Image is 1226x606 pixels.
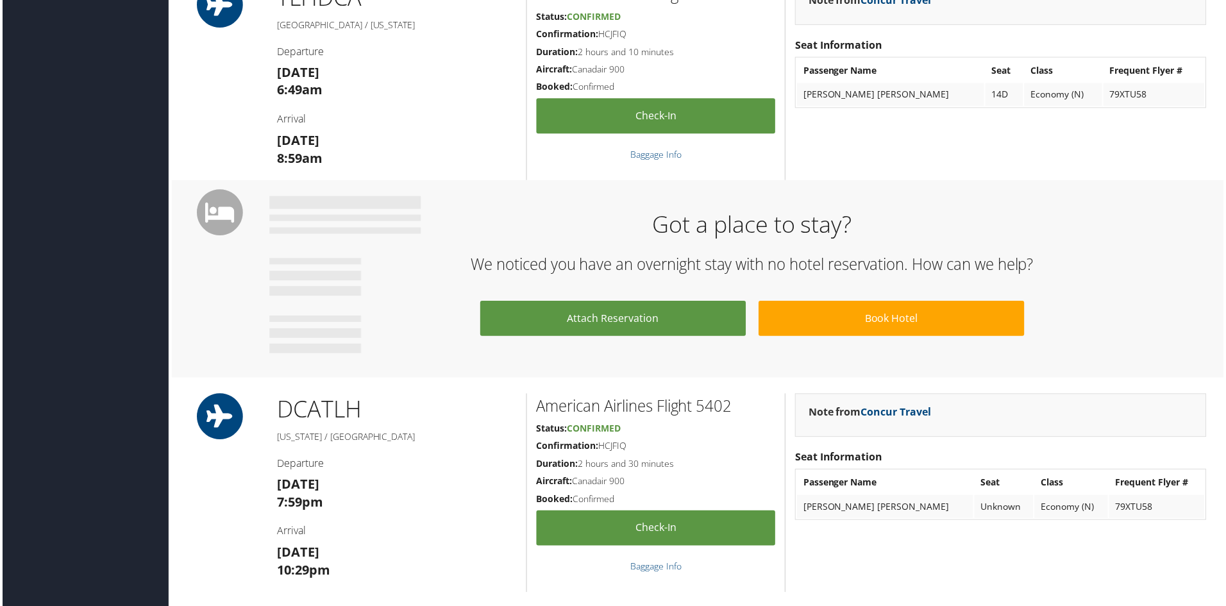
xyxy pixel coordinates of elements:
a: Concur Travel [862,407,932,421]
th: Class [1036,473,1110,496]
strong: Seat Information [796,38,884,52]
h5: 2 hours and 10 minutes [536,46,776,58]
span: Confirmed [567,424,621,436]
th: Frequent Flyer # [1105,59,1207,82]
th: Seat [976,473,1035,496]
strong: Status: [536,424,567,436]
td: [PERSON_NAME] [PERSON_NAME] [798,83,986,106]
strong: 7:59pm [276,495,322,512]
strong: Note from [809,407,932,421]
strong: Duration: [536,459,578,471]
strong: 6:49am [276,81,321,99]
a: Baggage Info [630,149,682,161]
strong: Booked: [536,81,573,93]
a: Book Hotel [759,302,1026,337]
a: Attach Reservation [480,302,746,337]
td: Unknown [976,497,1035,520]
h4: Departure [276,458,516,472]
span: Confirmed [567,10,621,22]
a: Check-in [536,99,776,134]
h5: Canadair 900 [536,63,776,76]
h5: HCJFIQ [536,441,776,454]
h4: Departure [276,44,516,58]
td: 79XTU58 [1105,83,1207,106]
h5: HCJFIQ [536,28,776,40]
strong: Duration: [536,46,578,58]
strong: [DATE] [276,477,318,494]
th: Passenger Name [798,473,975,496]
strong: Aircraft: [536,63,572,75]
strong: Confirmation: [536,28,598,40]
th: Frequent Flyer # [1111,473,1207,496]
td: 79XTU58 [1111,497,1207,520]
strong: Booked: [536,494,573,507]
th: Seat [987,59,1025,82]
th: Class [1026,59,1104,82]
strong: Seat Information [796,451,884,466]
strong: Confirmation: [536,441,598,453]
h2: American Airlines Flight 5402 [536,397,776,419]
h4: Arrival [276,112,516,126]
strong: [DATE] [276,63,318,81]
a: Check-in [536,512,776,548]
h5: [US_STATE] / [GEOGRAPHIC_DATA] [276,432,516,445]
strong: Status: [536,10,567,22]
h5: Canadair 900 [536,476,776,489]
th: Passenger Name [798,59,986,82]
td: Economy (N) [1026,83,1104,106]
td: Economy (N) [1036,497,1110,520]
strong: [DATE] [276,546,318,563]
strong: Aircraft: [536,476,572,489]
h1: DCA TLH [276,395,516,427]
td: 14D [987,83,1025,106]
h5: Confirmed [536,81,776,94]
h5: [GEOGRAPHIC_DATA] / [US_STATE] [276,19,516,31]
h5: 2 hours and 30 minutes [536,459,776,472]
h4: Arrival [276,526,516,540]
td: [PERSON_NAME] [PERSON_NAME] [798,497,975,520]
strong: 8:59am [276,150,321,167]
strong: 10:29pm [276,564,329,581]
h5: Confirmed [536,494,776,507]
strong: [DATE] [276,132,318,149]
a: Baggage Info [630,562,682,575]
